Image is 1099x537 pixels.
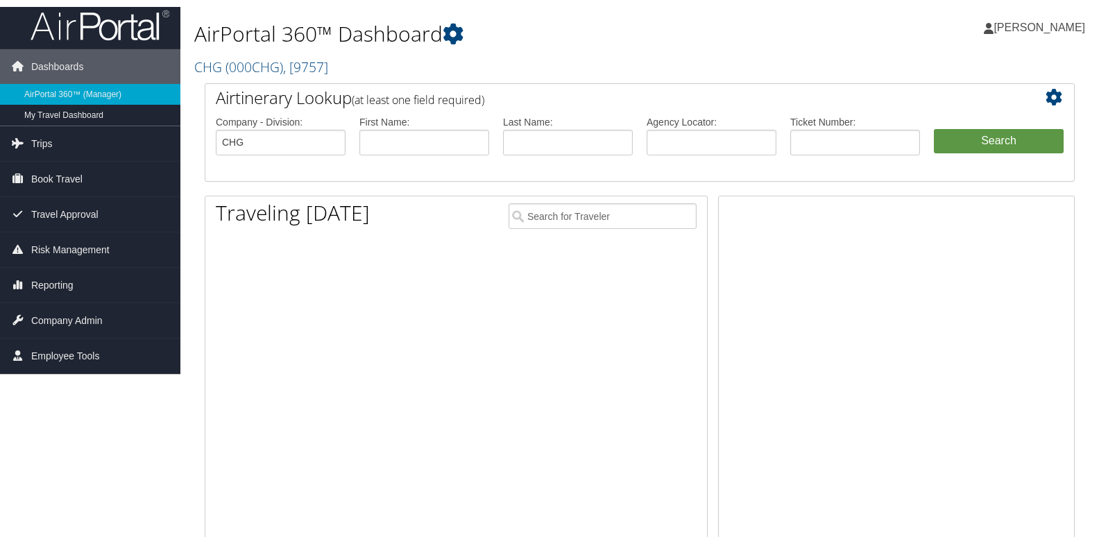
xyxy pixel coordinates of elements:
span: ( 000CHG ) [225,58,283,76]
span: Risk Management [31,232,110,267]
a: [PERSON_NAME] [984,7,1099,49]
span: Reporting [31,268,74,302]
span: Trips [31,126,53,161]
input: Search for Traveler [509,203,697,229]
span: Employee Tools [31,339,100,373]
h1: Traveling [DATE] [216,198,370,228]
h2: Airtinerary Lookup [216,86,991,110]
img: airportal-logo.png [31,9,169,42]
button: Search [934,129,1064,154]
span: Company Admin [31,303,103,338]
span: Dashboards [31,49,84,84]
label: Company - Division: [216,115,346,130]
span: [PERSON_NAME] [994,22,1085,33]
a: CHG [194,58,328,76]
label: Last Name: [503,115,633,130]
span: (at least one field required) [352,92,484,108]
span: , [ 9757 ] [283,58,328,76]
label: Ticket Number: [790,115,920,130]
h1: AirPortal 360™ Dashboard [194,19,788,49]
span: Book Travel [31,162,83,196]
span: Travel Approval [31,197,99,232]
label: Agency Locator: [647,115,776,130]
label: First Name: [359,115,489,130]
